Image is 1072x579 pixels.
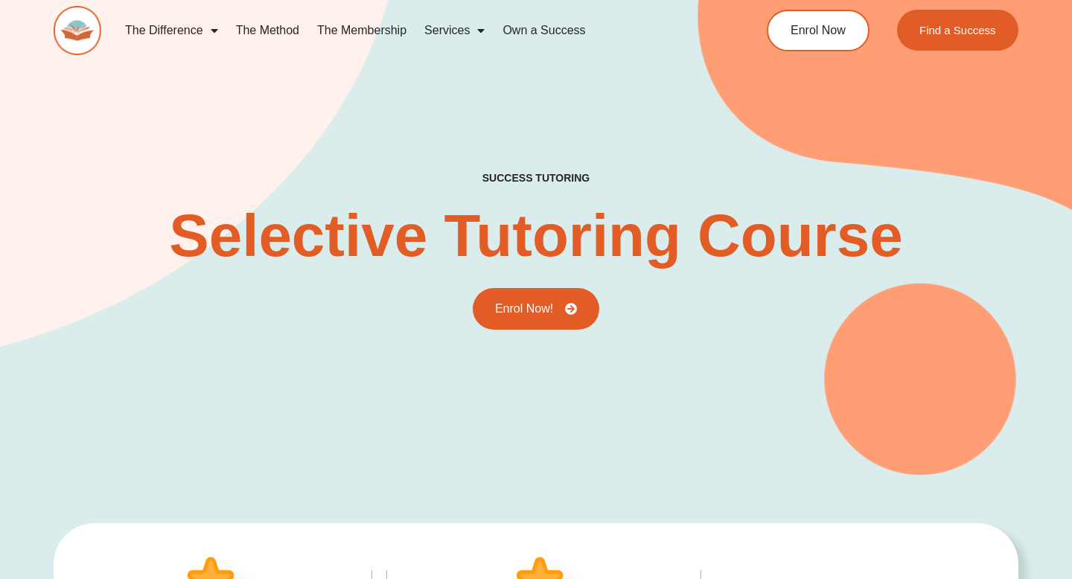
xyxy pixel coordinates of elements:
a: The Method [227,13,308,48]
a: The Membership [308,13,415,48]
a: The Difference [116,13,227,48]
span: Enrol Now [791,25,846,36]
a: Own a Success [494,13,594,48]
a: Enrol Now [767,10,870,51]
a: Find a Success [897,10,1018,51]
a: Enrol Now! [473,288,599,330]
span: Enrol Now! [495,303,553,315]
span: Find a Success [919,25,996,36]
h4: success tutoring [482,172,590,185]
a: Services [415,13,494,48]
h2: Selective Tutoring Course [169,206,902,266]
nav: Menu [116,13,712,48]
